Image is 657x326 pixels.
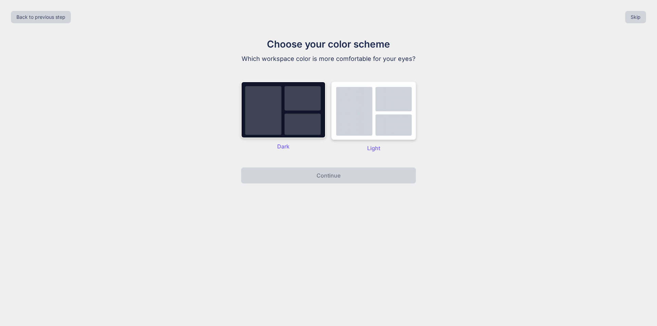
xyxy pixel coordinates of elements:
[241,81,326,138] img: dark
[11,11,71,23] button: Back to previous step
[625,11,646,23] button: Skip
[214,54,443,64] p: Which workspace color is more comfortable for your eyes?
[241,167,416,184] button: Continue
[241,142,326,151] p: Dark
[214,37,443,51] h1: Choose your color scheme
[331,81,416,140] img: dark
[317,171,340,180] p: Continue
[331,144,416,152] p: Light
